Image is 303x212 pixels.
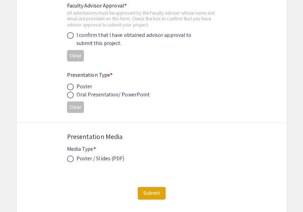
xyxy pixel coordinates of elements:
[77,155,125,163] div: Poster / Slides (PDF)
[77,83,92,91] div: Poster
[143,189,160,196] span: Submit
[5,182,29,207] iframe: Chat
[67,10,225,28] div: All submissions must be approved by the faculty advisor whose name and email are provided on this...
[77,31,195,47] div: I confirm that I have obtained advisor approval to submit this project.
[67,50,84,61] button: Clear
[67,71,113,78] mat-label: Presentation Type
[138,187,166,199] button: Submit
[67,2,127,9] mat-label: Faculty Advisor Approval
[67,101,84,113] button: Clear
[67,145,96,152] mat-label: Media Type
[77,91,150,99] div: Oral Presentation/ PowerPoint
[67,132,236,142] div: Presentation Media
